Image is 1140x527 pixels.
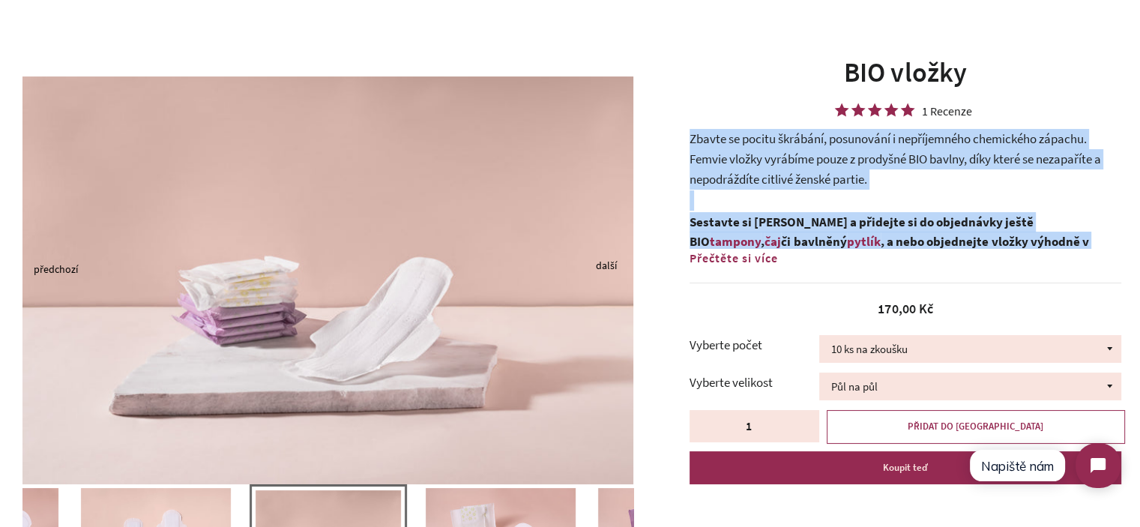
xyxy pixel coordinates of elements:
[690,54,1121,91] h1: BIO vložky
[908,420,1043,433] span: PŘIDAT DO [GEOGRAPHIC_DATA]
[921,106,971,116] div: 1 Recenze
[827,410,1125,443] button: PŘIDAT DO [GEOGRAPHIC_DATA]
[878,300,932,317] span: 170,00 Kč
[847,233,881,250] a: pytlík
[690,451,1121,484] button: Koupit teď
[690,214,1089,271] strong: Sestavte si [PERSON_NAME] a přidejte si do objednávky ještě BIO , či bavlněný , a nebo objednejte...
[690,130,1101,187] span: Zbavte se pocitu škrábání, posunování i nepříjemného chemického zápachu. Femvie vložky vyrábíme p...
[34,269,41,273] button: Previous
[690,250,778,265] span: Přečtěte si více
[690,335,819,355] label: Vyberte počet
[710,233,761,250] a: tampony
[956,430,1133,501] iframe: Tidio Chat
[596,265,603,269] button: Next
[22,76,633,484] img: TER06110_nahled_524fe1a8-a451-4469-b324-04e95c820d41_800x.jpg
[690,373,819,393] label: Vyberte velikost
[764,233,781,250] a: čaj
